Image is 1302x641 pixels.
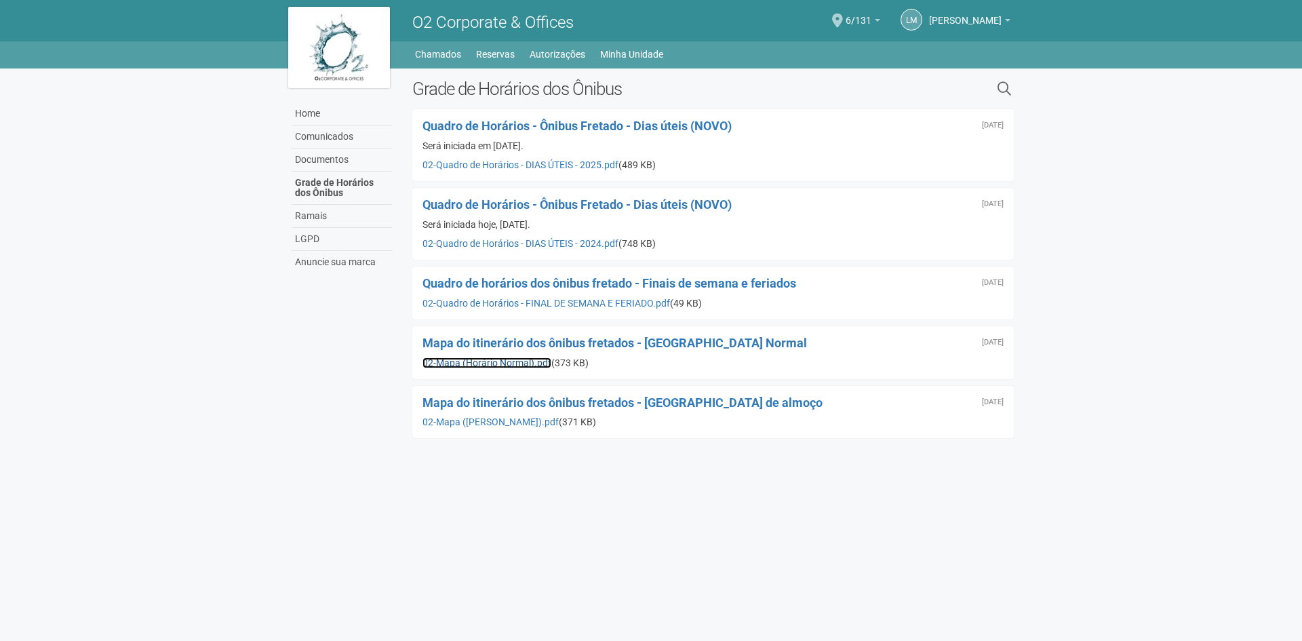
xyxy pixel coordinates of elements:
div: (371 KB) [422,416,1004,428]
img: logo.jpg [288,7,390,88]
span: O2 Corporate & Offices [412,13,574,32]
div: Será iniciada em [DATE]. [422,140,1004,152]
div: (748 KB) [422,237,1004,250]
a: 6/131 [846,17,880,28]
a: Anuncie sua marca [292,251,392,273]
a: 02-Quadro de Horários - DIAS ÚTEIS - 2025.pdf [422,159,618,170]
a: Chamados [415,45,461,64]
a: Grade de Horários dos Ônibus [292,172,392,205]
a: Ramais [292,205,392,228]
a: Mapa do itinerário dos ônibus fretados - [GEOGRAPHIC_DATA] Normal [422,336,807,350]
div: (373 KB) [422,357,1004,369]
a: 02-Quadro de Horários - FINAL DE SEMANA E FERIADO.pdf [422,298,670,309]
div: (49 KB) [422,297,1004,309]
a: Quadro de Horários - Ônibus Fretado - Dias úteis (NOVO) [422,119,732,133]
a: Comunicados [292,125,392,149]
a: 02-Mapa (Horário Normal).pdf [422,357,551,368]
h2: Grade de Horários dos Ônibus [412,79,858,99]
a: Autorizações [530,45,585,64]
a: 02-Mapa ([PERSON_NAME]).pdf [422,416,559,427]
a: Documentos [292,149,392,172]
a: Quadro de Horários - Ônibus Fretado - Dias úteis (NOVO) [422,197,732,212]
div: Sexta-feira, 24 de janeiro de 2025 às 19:36 [982,121,1004,130]
span: Lana Martins [929,2,1002,26]
a: LM [901,9,922,31]
a: Minha Unidade [600,45,663,64]
div: Será iniciada hoje, [DATE]. [422,218,1004,231]
a: Reservas [476,45,515,64]
a: [PERSON_NAME] [929,17,1010,28]
div: Sexta-feira, 23 de outubro de 2020 às 16:53 [982,398,1004,406]
a: Quadro de horários dos ônibus fretado - Finais de semana e feriados [422,276,796,290]
a: 02-Quadro de Horários - DIAS ÚTEIS - 2024.pdf [422,238,618,249]
div: Segunda-feira, 13 de maio de 2024 às 11:08 [982,200,1004,208]
span: 6/131 [846,2,871,26]
div: Sexta-feira, 23 de outubro de 2020 às 16:54 [982,338,1004,347]
div: Sexta-feira, 23 de outubro de 2020 às 16:55 [982,279,1004,287]
a: Home [292,102,392,125]
a: Mapa do itinerário dos ônibus fretados - [GEOGRAPHIC_DATA] de almoço [422,395,823,410]
div: (489 KB) [422,159,1004,171]
a: LGPD [292,228,392,251]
